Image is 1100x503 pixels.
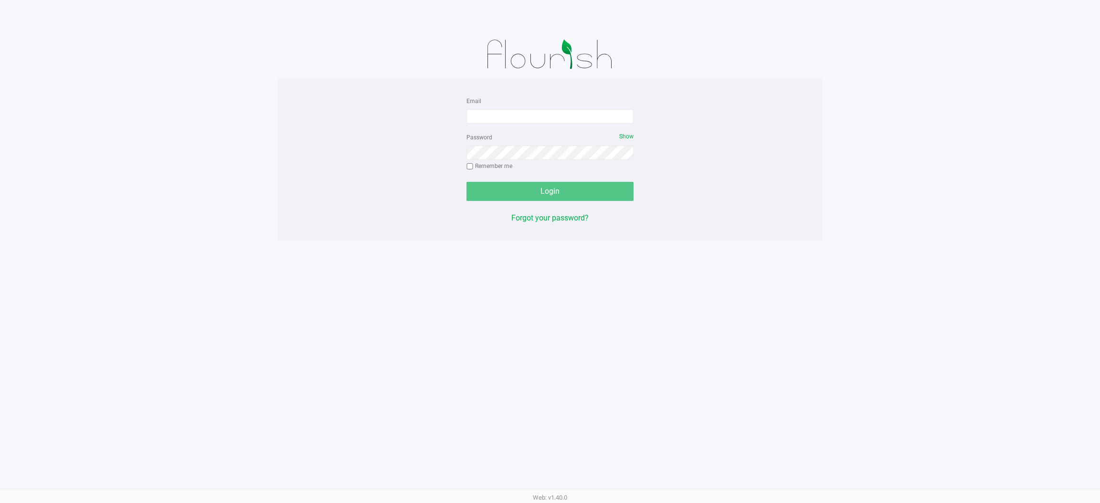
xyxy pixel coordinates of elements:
label: Remember me [466,162,512,170]
span: Web: v1.40.0 [533,494,567,501]
label: Password [466,133,492,142]
span: Show [619,133,634,140]
input: Remember me [466,163,473,170]
button: Forgot your password? [511,212,589,224]
label: Email [466,97,481,105]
